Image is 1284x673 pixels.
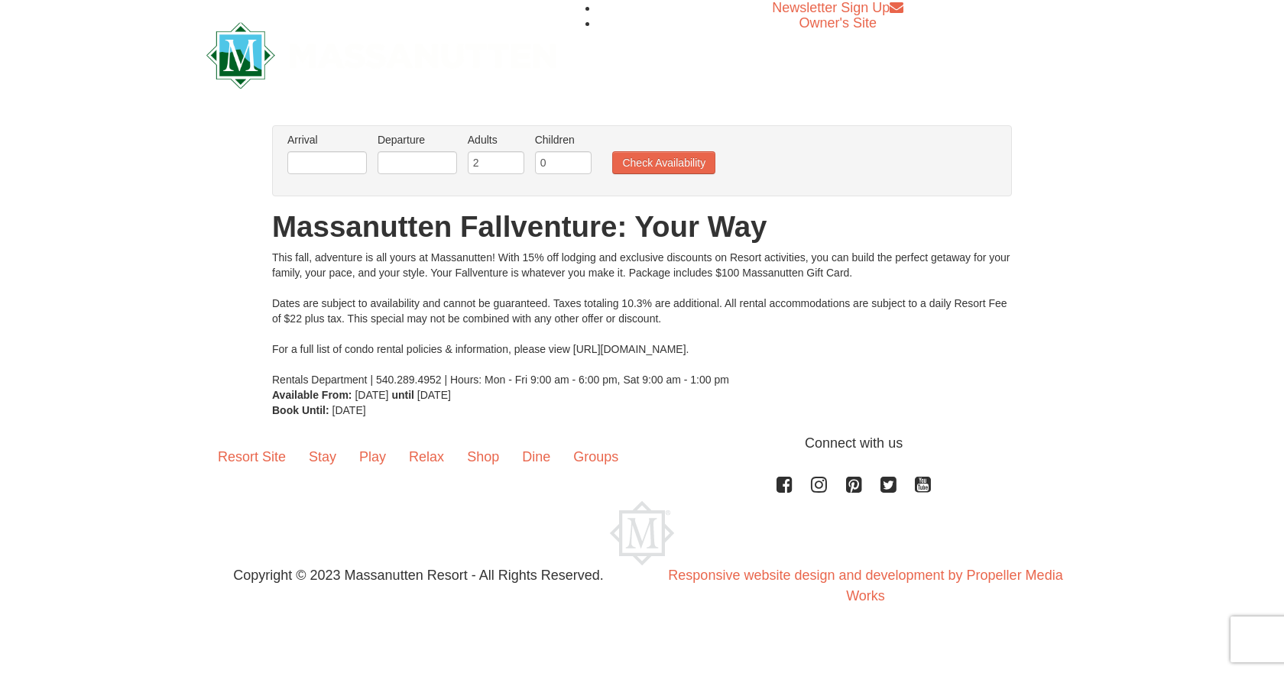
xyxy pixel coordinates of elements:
strong: until [391,389,414,401]
label: Arrival [287,132,367,147]
label: Departure [378,132,457,147]
a: Relax [397,433,456,480]
p: Copyright © 2023 Massanutten Resort - All Rights Reserved. [195,565,642,586]
h1: Massanutten Fallventure: Your Way [272,212,1012,242]
img: Massanutten Resort Logo [610,501,674,565]
a: Resort Site [206,433,297,480]
a: Shop [456,433,511,480]
a: Play [348,433,397,480]
span: [DATE] [332,404,366,416]
span: [DATE] [355,389,388,401]
a: Responsive website design and development by Propeller Media Works [668,568,1062,603]
label: Adults [468,132,524,147]
img: Massanutten Resort Logo [206,22,556,89]
strong: Book Until: [272,404,329,416]
label: Children [535,132,592,147]
button: Check Availability [612,151,715,174]
a: Owner's Site [799,15,877,31]
a: Stay [297,433,348,480]
a: Dine [511,433,562,480]
a: Massanutten Resort [206,35,556,71]
p: Connect with us [206,433,1078,454]
span: [DATE] [417,389,451,401]
strong: Available From: [272,389,352,401]
div: This fall, adventure is all yours at Massanutten! With 15% off lodging and exclusive discounts on... [272,250,1012,387]
a: Groups [562,433,630,480]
